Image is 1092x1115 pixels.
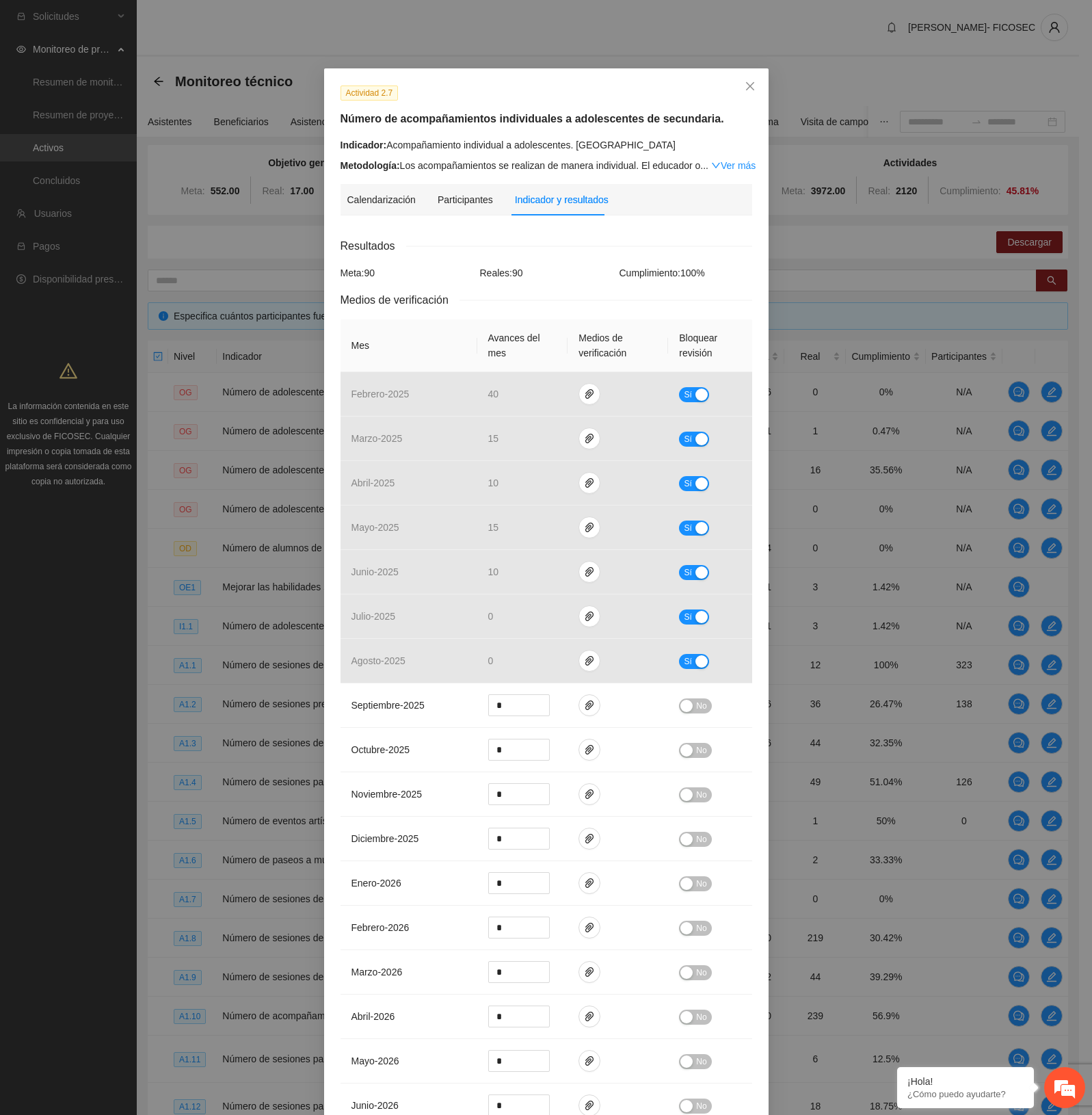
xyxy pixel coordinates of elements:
[578,428,600,449] button: paper-clip
[696,1054,706,1069] span: No
[578,872,600,894] button: paper-clip
[351,566,399,577] span: junio - 2025
[579,611,600,622] span: paper-clip
[696,921,706,936] span: No
[488,433,499,444] span: 15
[579,878,600,889] span: paper-clip
[488,611,494,622] span: 0
[351,477,395,488] span: abril - 2025
[579,655,600,666] span: paper-clip
[351,967,403,978] span: marzo - 2026
[579,433,600,444] span: paper-clip
[351,655,405,666] span: agosto - 2025
[578,605,600,627] button: paper-clip
[578,650,600,672] button: paper-clip
[907,1076,1024,1087] div: ¡Hola!
[578,739,600,761] button: paper-clip
[696,832,706,847] span: No
[578,961,600,983] button: paper-clip
[351,744,410,755] span: octubre - 2025
[480,267,523,278] span: Reales: 90
[579,477,600,488] span: paper-clip
[351,878,401,889] span: enero - 2026
[668,319,751,372] th: Bloquear revisión
[351,522,399,533] span: mayo - 2025
[684,521,692,536] span: Sí
[477,319,568,372] th: Avances del mes
[337,265,477,280] div: Meta: 90
[578,561,600,583] button: paper-clip
[341,158,752,173] div: Los acompañamientos se realizan de manera individual. El educador o
[578,1050,600,1072] button: paper-clip
[684,565,692,580] span: Sí
[351,1100,399,1111] span: junio - 2026
[351,922,410,933] span: febrero - 2026
[578,783,600,805] button: paper-clip
[696,787,706,802] span: No
[341,160,400,171] strong: Metodología:
[684,387,692,402] span: Sí
[579,922,600,933] span: paper-clip
[696,1010,706,1025] span: No
[696,698,706,713] span: No
[579,700,600,711] span: paper-clip
[579,389,600,399] span: paper-clip
[351,389,410,399] span: febrero - 2025
[578,917,600,939] button: paper-clip
[684,609,692,625] span: Sí
[351,700,425,711] span: septiembre - 2025
[684,476,692,491] span: Sí
[351,789,423,800] span: noviembre - 2025
[579,1011,600,1022] span: paper-clip
[579,566,600,577] span: paper-clip
[488,522,499,533] span: 15
[341,137,752,153] div: Acompañamiento individual a adolescentes. [GEOGRAPHIC_DATA]
[488,566,499,577] span: 10
[732,68,769,105] button: Close
[341,291,460,309] span: Medios de verificación
[351,433,403,444] span: marzo - 2025
[341,237,406,254] span: Resultados
[341,111,752,127] h5: Número de acompañamientos individuales a adolescentes de secundaria.
[568,319,668,372] th: Medios de verificación
[578,383,600,405] button: paper-clip
[488,477,499,488] span: 10
[578,828,600,850] button: paper-clip
[341,86,399,101] span: Actividad 2.7
[696,876,706,891] span: No
[579,967,600,978] span: paper-clip
[616,265,756,280] div: Cumplimiento: 100 %
[579,833,600,844] span: paper-clip
[351,1055,399,1066] span: mayo - 2026
[579,789,600,800] span: paper-clip
[711,161,721,170] span: down
[700,160,708,171] span: ...
[351,611,396,622] span: julio - 2025
[745,81,756,92] span: close
[579,1100,600,1111] span: paper-clip
[696,743,706,758] span: No
[578,694,600,716] button: paper-clip
[488,389,499,399] span: 40
[351,1011,395,1022] span: abril - 2026
[684,654,692,669] span: Sí
[907,1089,1024,1099] p: ¿Cómo puedo ayudarte?
[515,192,609,207] div: Indicador y resultados
[579,1055,600,1066] span: paper-clip
[696,1099,706,1114] span: No
[351,833,419,844] span: diciembre - 2025
[488,655,494,666] span: 0
[578,1006,600,1027] button: paper-clip
[578,516,600,538] button: paper-clip
[579,522,600,533] span: paper-clip
[578,472,600,494] button: paper-clip
[341,140,387,150] strong: Indicador:
[711,160,756,171] a: Expand
[579,744,600,755] span: paper-clip
[341,319,477,372] th: Mes
[696,965,706,980] span: No
[438,192,493,207] div: Participantes
[684,432,692,447] span: Sí
[347,192,416,207] div: Calendarización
